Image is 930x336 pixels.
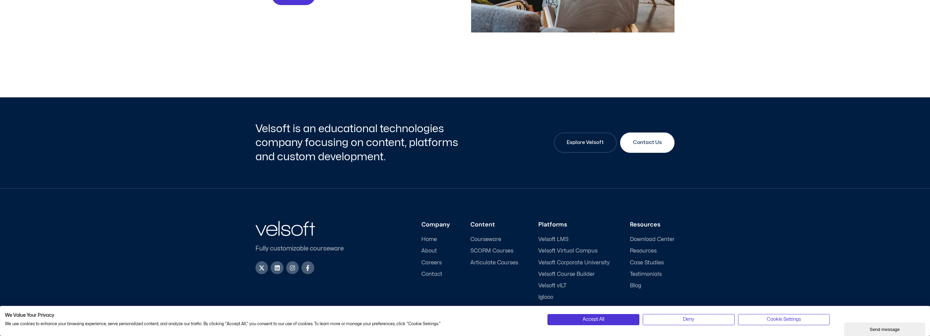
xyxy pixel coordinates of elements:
[421,236,437,243] span: Home
[5,312,537,318] h2: We Value Your Privacy
[630,236,675,243] a: Download Center
[538,221,610,229] h3: Platforms
[421,260,450,266] a: Careers
[630,260,675,266] a: Case Studies
[630,271,675,278] a: Testimonials
[620,133,675,153] a: Contact Us
[255,244,355,253] p: Fully customizable courseware
[630,283,641,289] span: Blog
[470,248,518,254] a: SCORM Courses
[738,314,830,325] button: Adjust cookie preferences
[538,271,610,278] a: Velsoft Course Builder
[538,248,597,254] span: Velsoft Virtual Campus
[470,236,501,243] span: Courseware
[547,314,639,325] button: Accept all cookies
[567,139,604,147] span: Explore Velsoft
[470,260,518,266] a: Articulate Courses
[767,316,801,323] span: Cookie Settings
[538,294,553,301] span: Iglooo
[421,271,442,278] span: Contact
[630,248,675,254] a: Resources
[683,316,694,323] span: Deny
[538,236,610,243] a: Velsoft LMS
[630,248,657,254] span: Resources
[421,271,450,278] a: Contact
[538,260,610,266] a: Velsoft Corporate University
[538,283,566,289] span: Velsoft vILT
[470,236,518,243] a: Courseware
[583,316,604,323] span: Accept All
[554,133,617,153] a: Explore Velsoft
[630,271,662,278] span: Testimonials
[538,283,610,289] a: Velsoft vILT
[470,248,513,254] span: SCORM Courses
[538,271,595,278] span: Velsoft Course Builder
[470,221,518,229] h3: Content
[844,321,927,336] iframe: chat widget
[5,321,537,327] p: We use cookies to enhance your browsing experience, serve personalized content, and analyze our t...
[643,314,735,325] button: Deny all cookies
[255,122,463,164] h2: Velsoft is an educational technologies company focusing on content, platforms and custom developm...
[538,248,610,254] a: Velsoft Virtual Campus
[421,236,450,243] a: Home
[630,221,675,229] h3: Resources
[538,236,568,243] span: Velsoft LMS
[630,283,675,289] a: Blog
[421,221,450,229] h3: Company
[630,260,664,266] span: Case Studies
[633,139,662,147] span: Contact Us
[421,248,437,254] span: About
[421,248,450,254] a: About
[421,260,442,266] span: Careers
[538,294,610,301] a: Iglooo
